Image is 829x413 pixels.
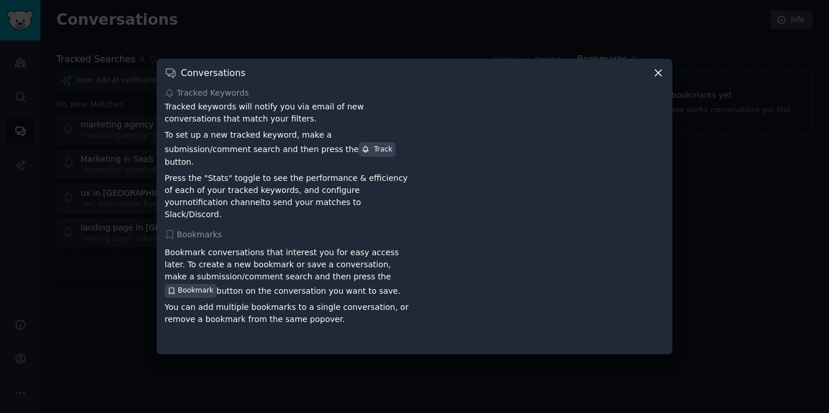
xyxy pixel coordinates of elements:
iframe: YouTube video player [419,243,664,346]
p: To set up a new tracked keyword, make a submission/comment search and then press the button. [165,129,410,168]
h3: Conversations [181,67,245,79]
iframe: YouTube video player [419,101,664,204]
a: notification channel [182,198,263,207]
p: Press the "Stats" toggle to see the performance & efficiency of each of your tracked keywords, an... [165,172,410,221]
div: Track [362,145,392,155]
p: Tracked keywords will notify you via email of new conversations that match your filters. [165,101,410,125]
div: Bookmarks [165,229,664,241]
p: Bookmark conversations that interest you for easy access later. To create a new bookmark or save ... [165,247,410,297]
p: You can add multiple bookmarks to a single conversation, or remove a bookmark from the same popover. [165,301,410,325]
div: Tracked Keywords [165,87,664,99]
span: Bookmark [178,286,214,296]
